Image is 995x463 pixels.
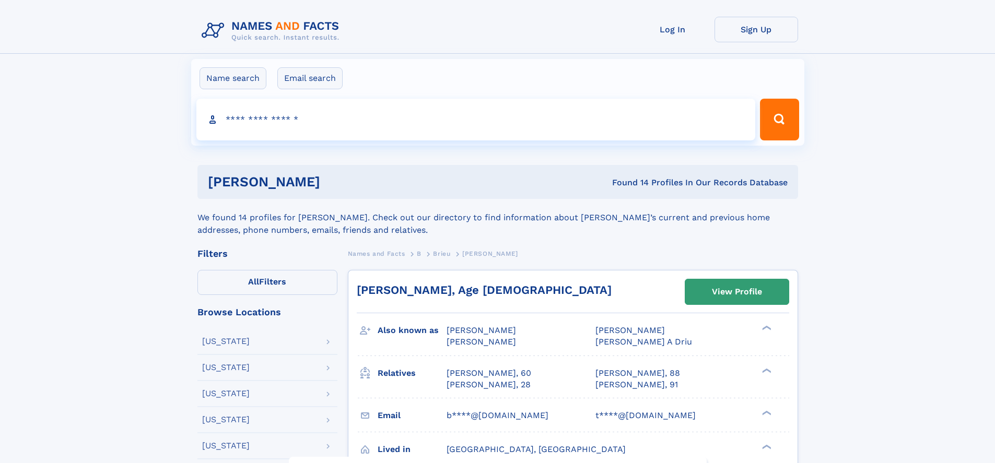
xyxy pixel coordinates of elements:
[433,250,450,257] span: Brieu
[202,389,250,398] div: [US_STATE]
[466,177,788,188] div: Found 14 Profiles In Our Records Database
[378,407,447,424] h3: Email
[277,67,343,89] label: Email search
[248,277,259,287] span: All
[417,250,422,257] span: B
[348,247,405,260] a: Names and Facts
[202,442,250,450] div: [US_STATE]
[631,17,715,42] a: Log In
[712,280,762,304] div: View Profile
[595,325,665,335] span: [PERSON_NAME]
[197,270,337,295] label: Filters
[447,337,516,347] span: [PERSON_NAME]
[202,337,250,346] div: [US_STATE]
[197,199,798,236] div: We found 14 profiles for [PERSON_NAME]. Check out our directory to find information about [PERSON...
[715,17,798,42] a: Sign Up
[378,364,447,382] h3: Relatives
[759,325,772,331] div: ❯
[595,379,678,390] a: [PERSON_NAME], 91
[200,67,266,89] label: Name search
[447,367,531,379] a: [PERSON_NAME], 60
[759,443,772,450] div: ❯
[378,322,447,339] h3: Also known as
[196,99,756,140] input: search input
[447,379,531,390] a: [PERSON_NAME], 28
[378,441,447,458] h3: Lived in
[447,444,626,454] span: [GEOGRAPHIC_DATA], [GEOGRAPHIC_DATA]
[202,363,250,372] div: [US_STATE]
[197,17,348,45] img: Logo Names and Facts
[759,367,772,374] div: ❯
[447,325,516,335] span: [PERSON_NAME]
[685,279,789,304] a: View Profile
[197,249,337,258] div: Filters
[595,337,692,347] span: [PERSON_NAME] A Driu
[760,99,799,140] button: Search Button
[202,415,250,424] div: [US_STATE]
[433,247,450,260] a: Brieu
[595,367,680,379] a: [PERSON_NAME], 88
[759,409,772,416] div: ❯
[208,175,466,188] h1: [PERSON_NAME]
[197,307,337,317] div: Browse Locations
[462,250,518,257] span: [PERSON_NAME]
[417,247,422,260] a: B
[357,283,612,296] a: [PERSON_NAME], Age [DEMOGRAPHIC_DATA]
